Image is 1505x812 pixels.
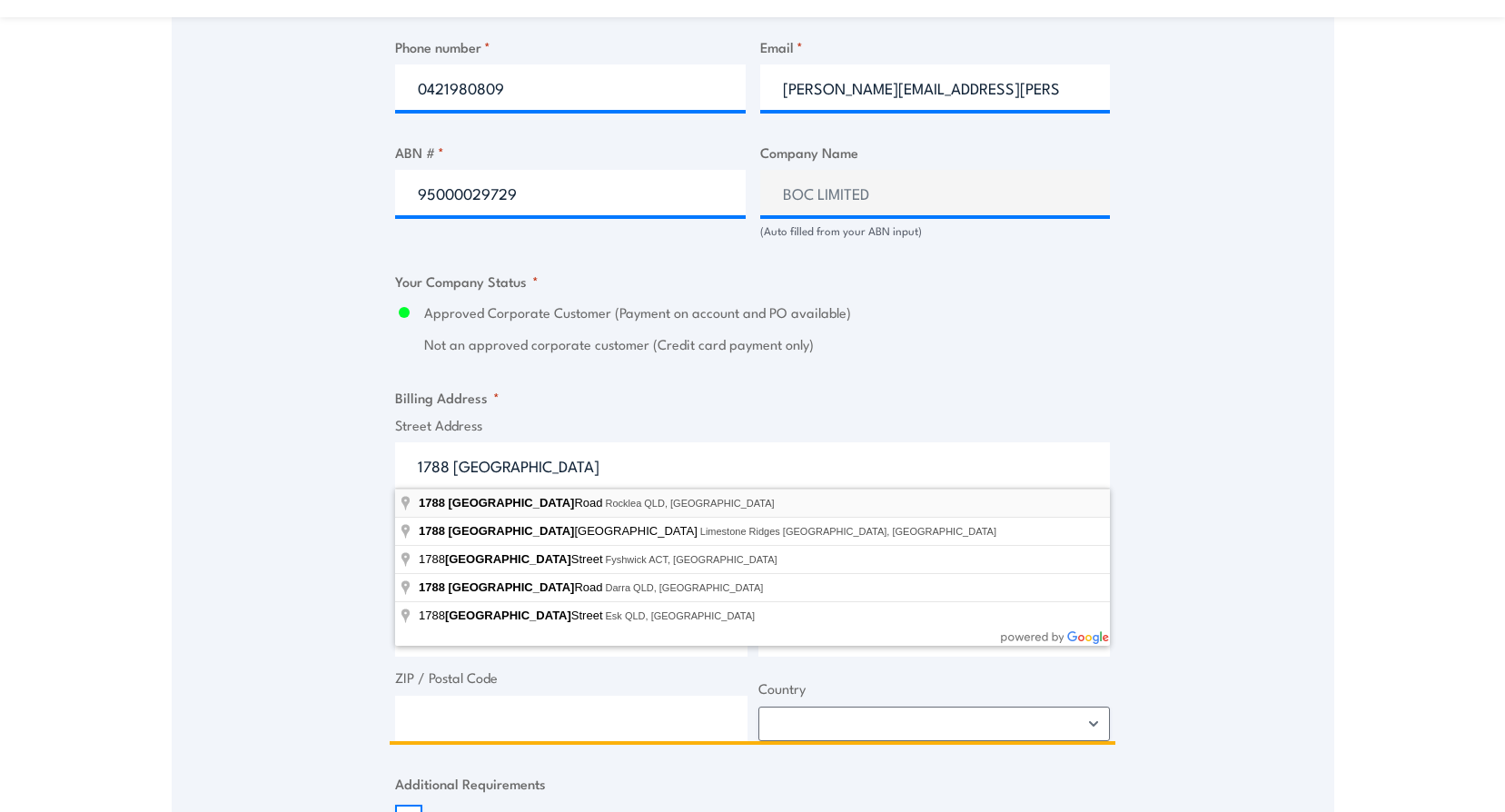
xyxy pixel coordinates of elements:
[606,582,764,593] span: Darra QLD, [GEOGRAPHIC_DATA]
[445,552,571,566] span: [GEOGRAPHIC_DATA]
[606,610,756,621] span: Esk QLD, [GEOGRAPHIC_DATA]
[419,609,606,622] span: 1788 Street
[419,496,606,510] span: Road
[395,668,748,688] label: ZIP / Postal Code
[445,609,571,622] span: [GEOGRAPHIC_DATA]
[395,36,746,57] label: Phone number
[395,773,546,794] legend: Additional Requirements
[760,36,1111,57] label: Email
[606,554,777,565] span: Fyshwick ACT, [GEOGRAPHIC_DATA]
[758,678,1111,699] label: Country
[419,580,606,594] span: Road
[395,415,1110,436] label: Street Address
[424,302,1110,323] label: Approved Corporate Customer (Payment on account and PO available)
[395,142,746,163] label: ABN #
[419,552,606,566] span: 1788 Street
[419,524,700,538] span: [GEOGRAPHIC_DATA]
[419,580,574,594] span: 1788 [GEOGRAPHIC_DATA]
[395,271,539,292] legend: Your Company Status
[395,387,500,408] legend: Billing Address
[419,496,574,510] span: 1788 [GEOGRAPHIC_DATA]
[395,442,1110,488] input: Enter a location
[760,142,1111,163] label: Company Name
[424,334,1110,355] label: Not an approved corporate customer (Credit card payment only)
[606,498,775,509] span: Rocklea QLD, [GEOGRAPHIC_DATA]
[700,526,996,537] span: Limestone Ridges [GEOGRAPHIC_DATA], [GEOGRAPHIC_DATA]
[419,524,574,538] span: 1788 [GEOGRAPHIC_DATA]
[760,223,1111,240] div: (Auto filled from your ABN input)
